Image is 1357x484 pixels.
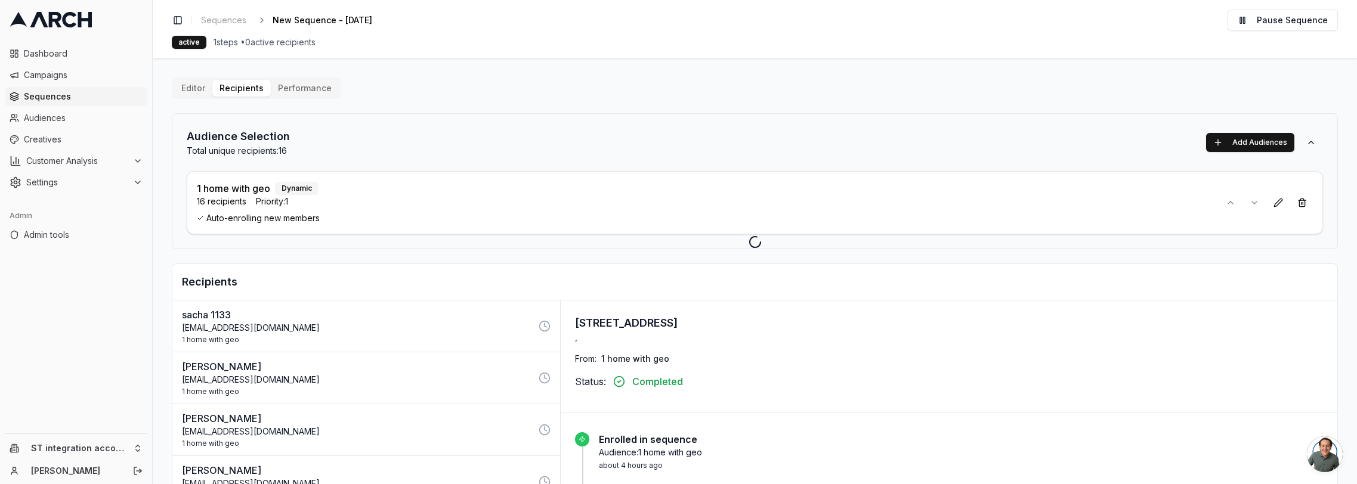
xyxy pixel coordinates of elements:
[599,432,1323,446] p: Enrolled in sequence
[1307,436,1343,472] a: Open chat
[24,69,143,81] span: Campaigns
[24,134,143,145] span: Creatives
[5,108,147,128] a: Audiences
[5,151,147,170] button: Customer Analysis
[26,176,128,188] span: Settings
[24,112,143,124] span: Audiences
[5,87,147,106] a: Sequences
[129,463,146,479] button: Log out
[599,446,1323,458] p: Audience: 1 home with geo
[599,461,1323,470] p: about 4 hours ago
[5,173,147,192] button: Settings
[5,130,147,149] a: Creatives
[5,66,147,85] a: Campaigns
[5,206,147,225] div: Admin
[31,465,120,477] a: [PERSON_NAME]
[5,439,147,458] button: ST integration account
[5,44,147,63] a: Dashboard
[24,48,143,60] span: Dashboard
[24,91,143,103] span: Sequences
[31,443,128,454] span: ST integration account
[26,155,128,167] span: Customer Analysis
[24,229,143,241] span: Admin tools
[5,225,147,244] a: Admin tools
